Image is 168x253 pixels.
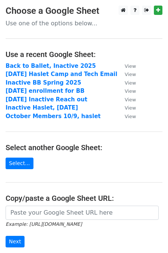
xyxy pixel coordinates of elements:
a: View [117,104,136,111]
a: View [117,79,136,86]
p: Use one of the options below... [6,19,162,27]
a: View [117,88,136,94]
a: Inactive BB Spring 2025 [6,79,81,86]
h4: Use a recent Google Sheet: [6,50,162,59]
a: Back to Ballet, Inactive 2025 [6,63,96,69]
a: Select... [6,158,33,169]
input: Paste your Google Sheet URL here [6,206,159,220]
a: View [117,71,136,78]
h3: Choose a Google Sheet [6,6,162,16]
a: [DATE] Haslet Camp and Tech Email [6,71,117,78]
a: October Members 10/9, haslet [6,113,101,120]
small: View [125,105,136,111]
a: View [117,113,136,120]
small: View [125,63,136,69]
small: View [125,80,136,86]
small: Example: [URL][DOMAIN_NAME] [6,221,82,227]
a: [DATE] Inactive Reach out [6,96,87,103]
small: View [125,72,136,77]
a: View [117,96,136,103]
h4: Select another Google Sheet: [6,143,162,152]
a: Inactive Haslet, [DATE] [6,104,78,111]
h4: Copy/paste a Google Sheet URL: [6,194,162,203]
small: View [125,114,136,119]
small: View [125,88,136,94]
small: View [125,97,136,102]
a: [DATE] enrollment for BB [6,88,84,94]
input: Next [6,236,25,247]
a: View [117,63,136,69]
